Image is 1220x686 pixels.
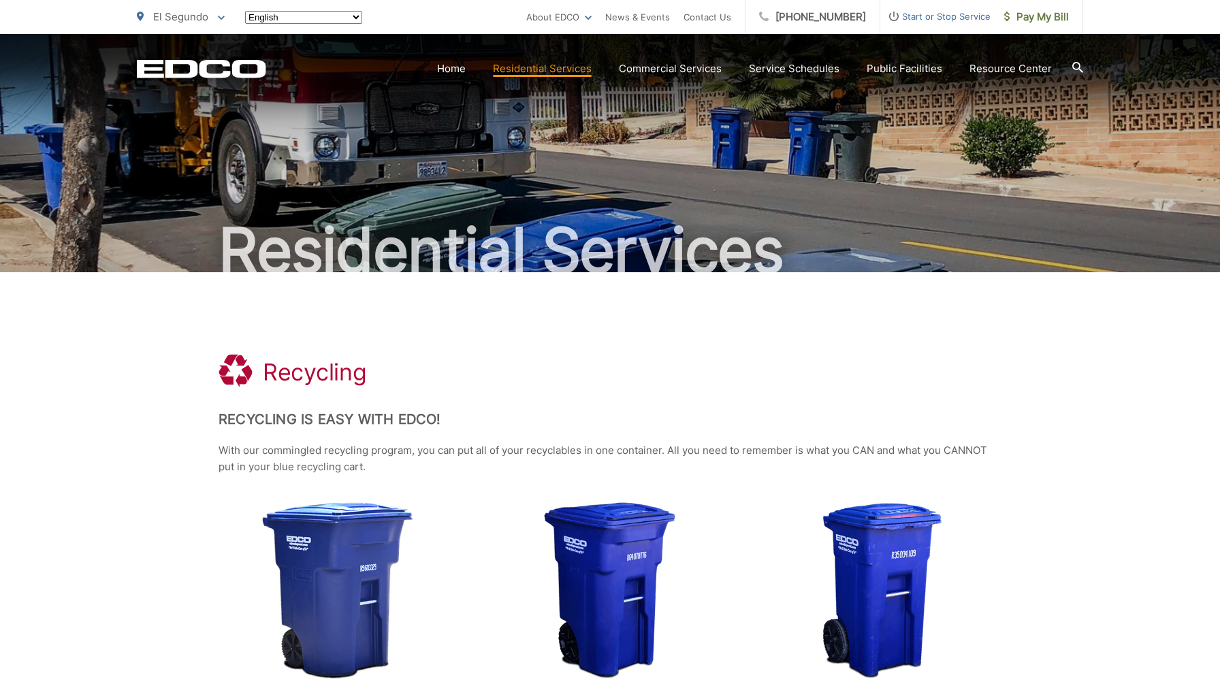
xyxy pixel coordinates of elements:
a: Contact Us [684,9,731,25]
img: cart-recycling-96.png [262,502,413,679]
span: Pay My Bill [1004,9,1069,25]
select: Select a language [245,11,362,24]
a: About EDCO [526,9,592,25]
a: Home [437,61,466,77]
a: Residential Services [493,61,592,77]
span: El Segundo [153,10,208,23]
p: With our commingled recycling program, you can put all of your recyclables in one container. All ... [219,442,1001,475]
h2: Residential Services [137,216,1083,284]
h1: Recycling [263,359,366,386]
a: News & Events [605,9,670,25]
a: Resource Center [969,61,1052,77]
h2: Recycling is Easy with EDCO! [219,411,1001,427]
a: Public Facilities [867,61,942,77]
img: cart-recycling-64.png [544,502,675,679]
a: Commercial Services [619,61,722,77]
img: cart-recycling-32.png [822,503,942,679]
a: EDCD logo. Return to the homepage. [137,59,266,78]
a: Service Schedules [749,61,839,77]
